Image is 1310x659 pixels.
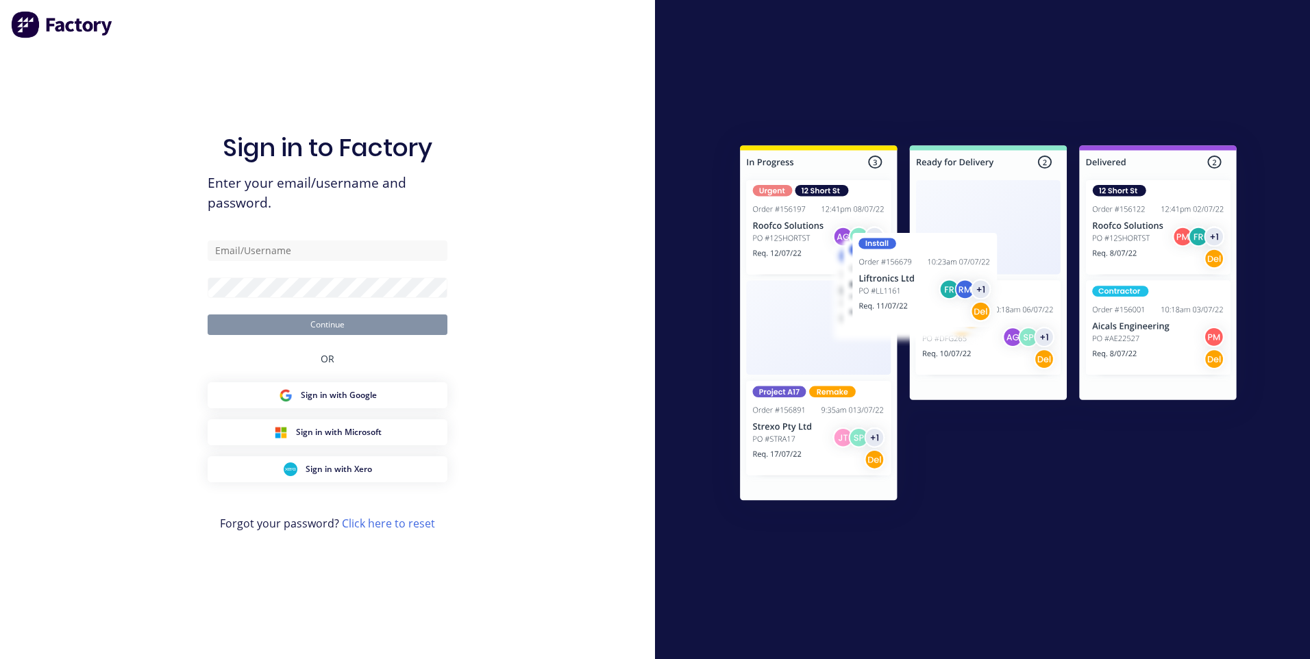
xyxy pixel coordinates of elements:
input: Email/Username [208,240,447,261]
img: Sign in [710,118,1267,533]
span: Sign in with Microsoft [296,426,382,438]
button: Xero Sign inSign in with Xero [208,456,447,482]
span: Sign in with Xero [306,463,372,475]
img: Microsoft Sign in [274,425,288,439]
button: Microsoft Sign inSign in with Microsoft [208,419,447,445]
button: Google Sign inSign in with Google [208,382,447,408]
img: Xero Sign in [284,462,297,476]
button: Continue [208,314,447,335]
div: OR [321,335,334,382]
img: Google Sign in [279,388,293,402]
img: Factory [11,11,114,38]
span: Sign in with Google [301,389,377,401]
span: Enter your email/username and password. [208,173,447,213]
h1: Sign in to Factory [223,133,432,162]
a: Click here to reset [342,516,435,531]
span: Forgot your password? [220,515,435,532]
